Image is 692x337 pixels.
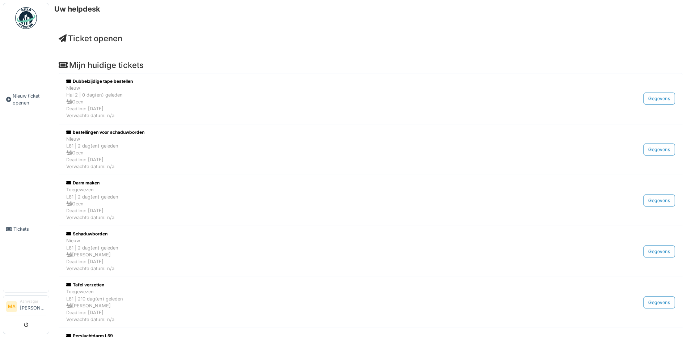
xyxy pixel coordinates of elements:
[13,226,46,233] span: Tickets
[66,136,579,170] div: Nieuw L81 | 2 dag(en) geleden Geen Deadline: [DATE] Verwachte datum: n/a
[13,93,46,106] span: Nieuw ticket openen
[66,186,579,221] div: Toegewezen L81 | 2 dag(en) geleden Geen Deadline: [DATE] Verwachte datum: n/a
[64,280,677,325] a: Tafel verzetten ToegewezenL81 | 210 dag(en) geleden [PERSON_NAME]Deadline: [DATE]Verwachte datum:...
[66,85,579,119] div: Nieuw Hal 2 | 0 dag(en) geleden Geen Deadline: [DATE] Verwachte datum: n/a
[59,60,683,70] h4: Mijn huidige tickets
[66,78,579,85] div: Dubbelzijdige tape bestellen
[66,129,579,136] div: bestellingen voor schaduwborden
[15,7,37,29] img: Badge_color-CXgf-gQk.svg
[59,34,122,43] a: Ticket openen
[644,195,675,206] div: Gegevens
[66,180,579,186] div: Darm maken
[6,299,46,316] a: MA Aanvrager[PERSON_NAME]
[66,288,579,323] div: Toegewezen L81 | 210 dag(en) geleden [PERSON_NAME] Deadline: [DATE] Verwachte datum: n/a
[64,76,677,121] a: Dubbelzijdige tape bestellen NieuwHal 2 | 0 dag(en) geleden GeenDeadline: [DATE]Verwachte datum: ...
[66,237,579,272] div: Nieuw L81 | 2 dag(en) geleden [PERSON_NAME] Deadline: [DATE] Verwachte datum: n/a
[644,93,675,104] div: Gegevens
[64,178,677,223] a: Darm maken ToegewezenL81 | 2 dag(en) geleden GeenDeadline: [DATE]Verwachte datum: n/a Gegevens
[3,166,49,292] a: Tickets
[54,5,100,13] h6: Uw helpdesk
[66,282,579,288] div: Tafel verzetten
[66,231,579,237] div: Schaduwborden
[20,299,46,304] div: Aanvrager
[64,229,677,274] a: Schaduwborden NieuwL81 | 2 dag(en) geleden [PERSON_NAME]Deadline: [DATE]Verwachte datum: n/a Gege...
[644,246,675,257] div: Gegevens
[6,301,17,312] li: MA
[64,127,677,172] a: bestellingen voor schaduwborden NieuwL81 | 2 dag(en) geleden GeenDeadline: [DATE]Verwachte datum:...
[20,299,46,314] li: [PERSON_NAME]
[3,33,49,166] a: Nieuw ticket openen
[644,144,675,155] div: Gegevens
[644,297,675,308] div: Gegevens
